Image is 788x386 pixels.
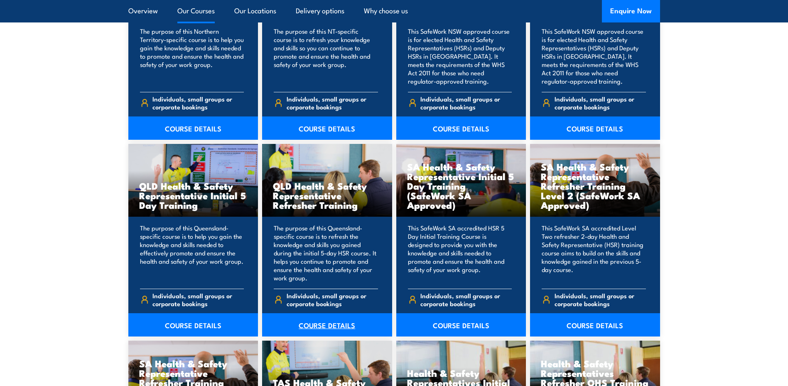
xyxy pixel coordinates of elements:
[396,116,526,140] a: COURSE DETAILS
[274,27,378,85] p: The purpose of this NT-specific course is to refresh your knowledge and skills so you can continu...
[396,313,526,337] a: COURSE DETAILS
[555,292,646,307] span: Individuals, small groups or corporate bookings
[287,292,378,307] span: Individuals, small groups or corporate bookings
[530,313,660,337] a: COURSE DETAILS
[542,224,646,282] p: This SafeWork SA accredited Level Two refresher 2-day Health and Safety Representative (HSR) trai...
[262,313,392,337] a: COURSE DETAILS
[128,116,258,140] a: COURSE DETAILS
[408,224,512,282] p: This SafeWork SA accredited HSR 5 Day Initial Training Course is designed to provide you with the...
[139,181,248,210] h3: QLD Health & Safety Representative Initial 5 Day Training
[140,224,244,282] p: The purpose of this Queensland-specific course is to help you gain the knowledge and skills neede...
[420,292,512,307] span: Individuals, small groups or corporate bookings
[140,27,244,85] p: The purpose of this Northern Territory-specific course is to help you gain the knowledge and skil...
[262,116,392,140] a: COURSE DETAILS
[530,116,660,140] a: COURSE DETAILS
[555,95,646,111] span: Individuals, small groups or corporate bookings
[128,313,258,337] a: COURSE DETAILS
[287,95,378,111] span: Individuals, small groups or corporate bookings
[407,162,516,210] h3: SA Health & Safety Representative Initial 5 Day Training (SafeWork SA Approved)
[420,95,512,111] span: Individuals, small groups or corporate bookings
[273,181,381,210] h3: QLD Health & Safety Representative Refresher Training
[274,224,378,282] p: The purpose of this Queensland-specific course is to refresh the knowledge and skills you gained ...
[152,95,244,111] span: Individuals, small groups or corporate bookings
[542,27,646,85] p: This SafeWork NSW approved course is for elected Health and Safety Representatives (HSRs) and Dep...
[408,27,512,85] p: This SafeWork NSW approved course is for elected Health and Safety Representatives (HSRs) and Dep...
[152,292,244,307] span: Individuals, small groups or corporate bookings
[541,162,649,210] h3: SA Health & Safety Representative Refresher Training Level 2 (SafeWork SA Approved)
